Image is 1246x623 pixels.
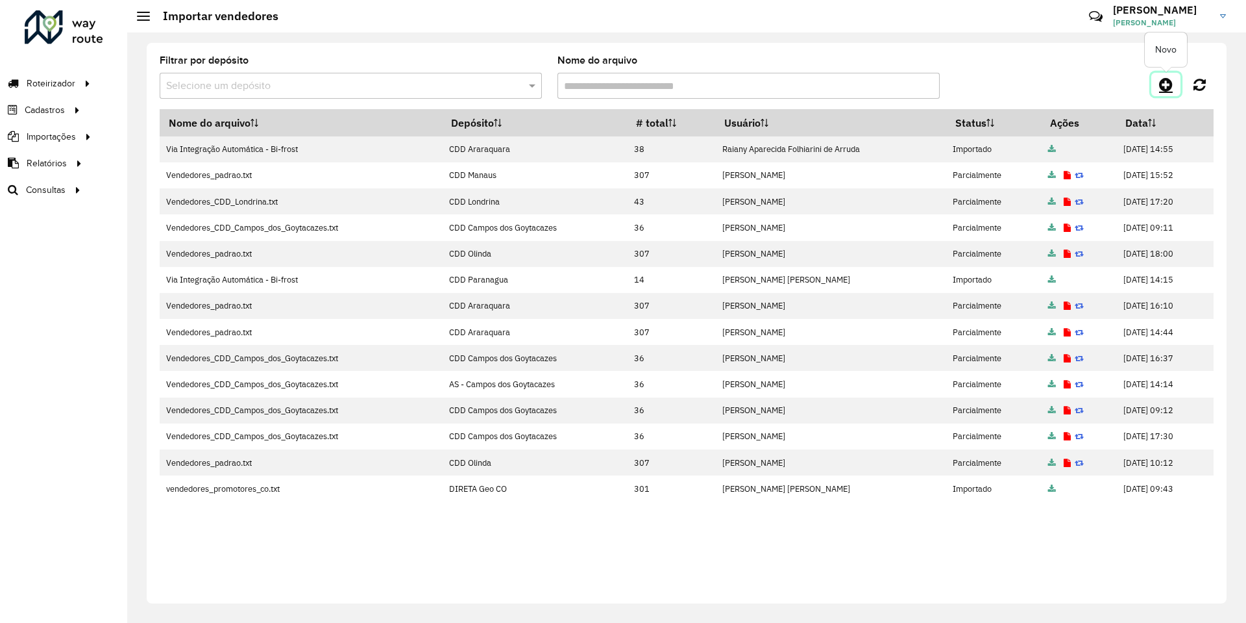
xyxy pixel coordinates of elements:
[160,424,442,450] td: Vendedores_CDD_Campos_dos_Goytacazes.txt
[1048,222,1056,233] a: Arquivo completo
[442,424,627,450] td: CDD Campos dos Goytacazes
[1075,431,1084,442] a: Reimportar
[1116,136,1213,162] td: [DATE] 14:55
[1064,457,1071,468] a: Exibir log de erros
[442,267,627,293] td: CDD Paranagua
[946,424,1041,450] td: Parcialmente
[557,53,637,68] label: Nome do arquivo
[627,450,715,476] td: 307
[627,162,715,188] td: 307
[442,241,627,267] td: CDD Olinda
[716,293,946,319] td: [PERSON_NAME]
[442,188,627,214] td: CDD Londrina
[627,293,715,319] td: 307
[160,398,442,424] td: Vendedores_CDD_Campos_dos_Goytacazes.txt
[160,188,442,214] td: Vendedores_CDD_Londrina.txt
[946,214,1041,240] td: Parcialmente
[946,188,1041,214] td: Parcialmente
[1048,353,1056,364] a: Arquivo completo
[1116,241,1213,267] td: [DATE] 18:00
[716,476,946,502] td: [PERSON_NAME] [PERSON_NAME]
[1145,32,1187,67] div: Novo
[1075,353,1084,364] a: Reimportar
[1048,483,1056,494] a: Arquivo completo
[1075,170,1084,181] a: Reimportar
[627,136,715,162] td: 38
[160,109,442,136] th: Nome do arquivo
[160,53,249,68] label: Filtrar por depósito
[26,183,66,197] span: Consultas
[442,398,627,424] td: CDD Campos dos Goytacazes
[1048,274,1056,285] a: Arquivo completo
[1048,170,1056,181] a: Arquivo completo
[946,450,1041,476] td: Parcialmente
[1064,222,1071,233] a: Exibir log de erros
[1116,476,1213,502] td: [DATE] 09:43
[716,241,946,267] td: [PERSON_NAME]
[946,241,1041,267] td: Parcialmente
[1082,3,1110,31] a: Contato Rápido
[716,267,946,293] td: [PERSON_NAME] [PERSON_NAME]
[1116,450,1213,476] td: [DATE] 10:12
[160,293,442,319] td: Vendedores_padrao.txt
[442,476,627,502] td: DIRETA Geo CO
[1048,405,1056,416] a: Arquivo completo
[627,319,715,345] td: 307
[627,424,715,450] td: 36
[946,398,1041,424] td: Parcialmente
[1048,457,1056,468] a: Arquivo completo
[442,319,627,345] td: CDD Araraquara
[160,136,442,162] td: Via Integração Automática - Bi-frost
[1064,170,1071,181] a: Exibir log de erros
[1064,196,1071,207] a: Exibir log de erros
[716,345,946,371] td: [PERSON_NAME]
[27,157,67,170] span: Relatórios
[1064,405,1071,416] a: Exibir log de erros
[716,371,946,397] td: [PERSON_NAME]
[1075,405,1084,416] a: Reimportar
[627,267,715,293] td: 14
[1064,431,1071,442] a: Exibir log de erros
[716,162,946,188] td: [PERSON_NAME]
[160,241,442,267] td: Vendedores_padrao.txt
[1075,327,1084,338] a: Reimportar
[1041,109,1116,136] th: Ações
[442,371,627,397] td: AS - Campos dos Goytacazes
[1048,248,1056,259] a: Arquivo completo
[160,476,442,502] td: vendedores_promotores_co.txt
[716,214,946,240] td: [PERSON_NAME]
[442,136,627,162] td: CDD Araraquara
[442,109,627,136] th: Depósito
[27,77,75,90] span: Roteirizador
[1064,379,1071,390] a: Exibir log de erros
[160,267,442,293] td: Via Integração Automática - Bi-frost
[1116,345,1213,371] td: [DATE] 16:37
[442,214,627,240] td: CDD Campos dos Goytacazes
[1116,188,1213,214] td: [DATE] 17:20
[946,267,1041,293] td: Importado
[627,188,715,214] td: 43
[1116,162,1213,188] td: [DATE] 15:52
[160,450,442,476] td: Vendedores_padrao.txt
[1064,327,1071,338] a: Exibir log de erros
[1048,431,1056,442] a: Arquivo completo
[627,345,715,371] td: 36
[1113,4,1210,16] h3: [PERSON_NAME]
[150,9,278,23] h2: Importar vendedores
[1075,300,1084,311] a: Reimportar
[1048,379,1056,390] a: Arquivo completo
[1075,379,1084,390] a: Reimportar
[627,371,715,397] td: 36
[1116,319,1213,345] td: [DATE] 14:44
[1048,144,1056,155] a: Arquivo completo
[716,398,946,424] td: [PERSON_NAME]
[946,293,1041,319] td: Parcialmente
[716,188,946,214] td: [PERSON_NAME]
[1064,300,1071,311] a: Exibir log de erros
[716,450,946,476] td: [PERSON_NAME]
[716,319,946,345] td: [PERSON_NAME]
[442,450,627,476] td: CDD Olinda
[160,345,442,371] td: Vendedores_CDD_Campos_dos_Goytacazes.txt
[442,162,627,188] td: CDD Manaus
[160,319,442,345] td: Vendedores_padrao.txt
